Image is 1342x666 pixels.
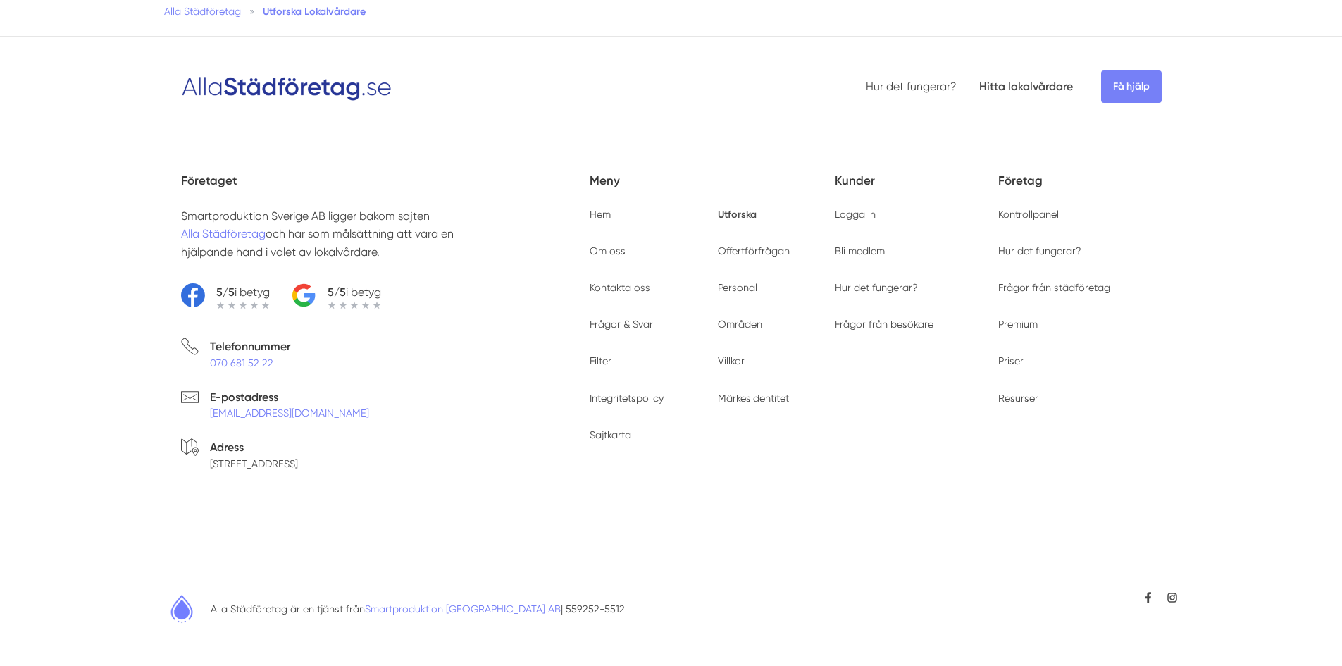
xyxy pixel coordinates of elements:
[1101,70,1162,103] span: Få hjälp
[718,355,745,366] a: Villkor
[979,80,1073,93] a: Hitta lokalvårdare
[181,227,266,240] a: Alla Städföretag
[328,283,381,301] p: i betyg
[998,282,1110,293] a: Frågor från städföretag
[292,283,381,309] a: 5/5i betyg
[210,438,298,456] p: Adress
[210,338,290,355] p: Telefonnummer
[718,319,762,330] a: Områden
[590,282,650,293] a: Kontakta oss
[590,355,611,366] a: Filter
[998,171,1162,207] h5: Företag
[164,591,199,627] img: Favikon till Alla Städföretag
[1166,591,1179,604] a: https://www.instagram.com/allastadforetag.se/
[718,393,789,404] a: Märkesidentitet
[590,245,626,257] a: Om oss
[211,602,625,616] p: Alla Städföretag är en tjänst från | 559252-5512
[210,407,369,419] a: [EMAIL_ADDRESS][DOMAIN_NAME]
[998,319,1038,330] a: Premium
[181,171,590,207] h5: Företaget
[181,283,270,309] a: 5/5i betyg
[210,457,298,471] p: [STREET_ADDRESS]
[249,4,254,18] span: »
[590,171,835,207] h5: Meny
[210,357,273,369] a: 070 681 52 22
[181,207,497,261] p: Smartproduktion Sverige AB ligger bakom sajten och har som målsättning att vara en hjälpande hand...
[998,245,1081,257] a: Hur det fungerar?
[718,245,790,257] a: Offertförfrågan
[835,245,885,257] a: Bli medlem
[590,429,631,440] a: Sajtkarta
[263,5,366,18] a: Utforska Lokalvårdare
[216,285,235,299] strong: 5/5
[998,209,1059,220] a: Kontrollpanel
[365,603,561,615] a: Smartproduktion [GEOGRAPHIC_DATA] AB
[181,338,199,355] svg: Telefon
[590,319,653,330] a: Frågor & Svar
[718,282,757,293] a: Personal
[328,285,346,299] strong: 5/5
[164,4,1179,18] nav: Breadcrumb
[835,171,998,207] h5: Kunder
[835,209,876,220] a: Logga in
[216,283,270,301] p: i betyg
[181,71,392,102] img: Logotyp Alla Städföretag
[998,355,1024,366] a: Priser
[210,388,369,406] p: E-postadress
[998,393,1038,404] a: Resurser
[590,393,664,404] a: Integritetspolicy
[164,6,241,17] a: Alla Städföretag
[866,80,957,93] a: Hur det fungerar?
[718,208,757,221] a: Utforska
[1142,591,1155,604] a: https://www.facebook.com/allastadforetag
[835,319,933,330] a: Frågor från besökare
[590,209,611,220] a: Hem
[835,282,918,293] a: Hur det fungerar?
